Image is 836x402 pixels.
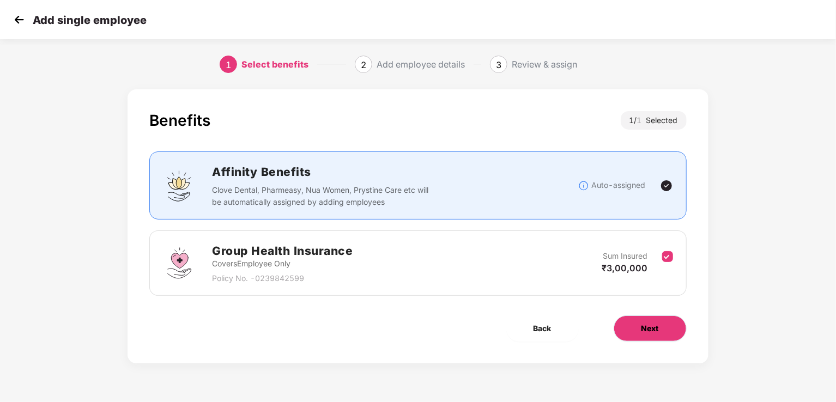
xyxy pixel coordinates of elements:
[163,169,196,202] img: svg+xml;base64,PHN2ZyBpZD0iQWZmaW5pdHlfQmVuZWZpdHMiIGRhdGEtbmFtZT0iQWZmaW5pdHkgQmVuZWZpdHMiIHhtbG...
[212,258,353,270] p: Covers Employee Only
[11,11,27,28] img: svg+xml;base64,PHN2ZyB4bWxucz0iaHR0cDovL3d3dy53My5vcmcvMjAwMC9zdmciIHdpZHRoPSIzMCIgaGVpZ2h0PSIzMC...
[361,59,366,70] span: 2
[212,242,353,260] h2: Group Health Insurance
[534,322,552,334] span: Back
[602,263,648,273] span: ₹3,00,000
[163,247,196,279] img: svg+xml;base64,PHN2ZyBpZD0iR3JvdXBfSGVhbHRoX0luc3VyYW5jZSIgZGF0YS1uYW1lPSJHcm91cCBIZWFsdGggSW5zdX...
[149,111,210,130] div: Benefits
[241,56,308,73] div: Select benefits
[512,56,577,73] div: Review & assign
[578,180,589,191] img: svg+xml;base64,PHN2ZyBpZD0iSW5mb18tXzMyeDMyIiBkYXRhLW5hbWU9IkluZm8gLSAzMngzMiIgeG1sbnM9Imh0dHA6Ly...
[641,322,659,334] span: Next
[603,250,648,262] p: Sum Insured
[33,14,147,27] p: Add single employee
[660,179,673,192] img: svg+xml;base64,PHN2ZyBpZD0iVGljay0yNHgyNCIgeG1sbnM9Imh0dHA6Ly93d3cudzMub3JnLzIwMDAvc3ZnIiB3aWR0aD...
[621,111,687,130] div: 1 / Selected
[506,315,579,342] button: Back
[212,272,353,284] p: Policy No. - 0239842599
[212,163,578,181] h2: Affinity Benefits
[496,59,501,70] span: 3
[614,315,687,342] button: Next
[377,56,465,73] div: Add employee details
[637,115,646,125] span: 1
[592,179,646,191] p: Auto-assigned
[226,59,231,70] span: 1
[212,184,432,208] p: Clove Dental, Pharmeasy, Nua Women, Prystine Care etc will be automatically assigned by adding em...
